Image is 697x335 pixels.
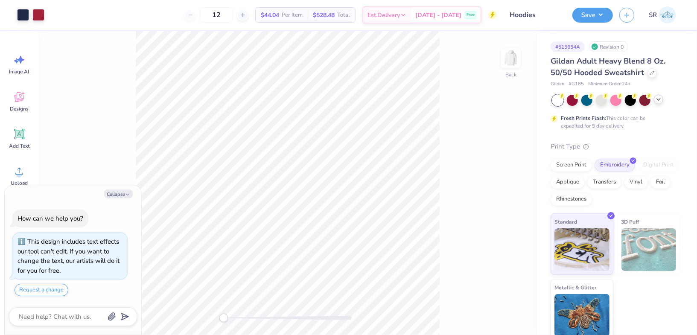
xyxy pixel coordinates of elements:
span: $44.04 [261,11,279,20]
span: Minimum Order: 24 + [588,81,631,88]
span: Metallic & Glitter [554,283,597,292]
button: Save [572,8,613,23]
div: Embroidery [595,159,635,172]
span: Add Text [9,143,29,149]
span: SR [649,10,657,20]
span: # G185 [569,81,584,88]
div: Screen Print [551,159,592,172]
div: Digital Print [638,159,679,172]
span: Designs [10,105,29,112]
strong: Fresh Prints Flash: [561,115,606,122]
input: – – [200,7,233,23]
div: Accessibility label [219,314,228,322]
span: Image AI [9,68,29,75]
span: Gildan Adult Heavy Blend 8 Oz. 50/50 Hooded Sweatshirt [551,56,665,78]
div: Applique [551,176,585,189]
a: SR [645,6,680,23]
div: # 515654A [551,41,585,52]
span: Upload [11,180,28,186]
img: Srishti Rawat [659,6,676,23]
div: Print Type [551,142,680,151]
div: Revision 0 [589,41,628,52]
button: Request a change [15,284,68,296]
button: Collapse [104,189,133,198]
div: Transfers [587,176,621,189]
span: Total [337,11,350,20]
div: This design includes text effects our tool can't edit. If you want to change the text, our artist... [17,237,120,275]
div: Vinyl [624,176,648,189]
div: Foil [650,176,671,189]
span: Standard [554,217,577,226]
div: Rhinestones [551,193,592,206]
img: Back [502,50,519,67]
span: Per Item [282,11,303,20]
img: 3D Puff [621,228,677,271]
span: Gildan [551,81,564,88]
img: Standard [554,228,610,271]
span: [DATE] - [DATE] [415,11,461,20]
div: Back [505,71,516,79]
span: $528.48 [313,11,335,20]
div: How can we help you? [17,214,83,223]
span: 3D Puff [621,217,639,226]
span: Free [467,12,475,18]
input: Untitled Design [503,6,566,23]
div: This color can be expedited for 5 day delivery. [561,114,666,130]
span: Est. Delivery [367,11,400,20]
